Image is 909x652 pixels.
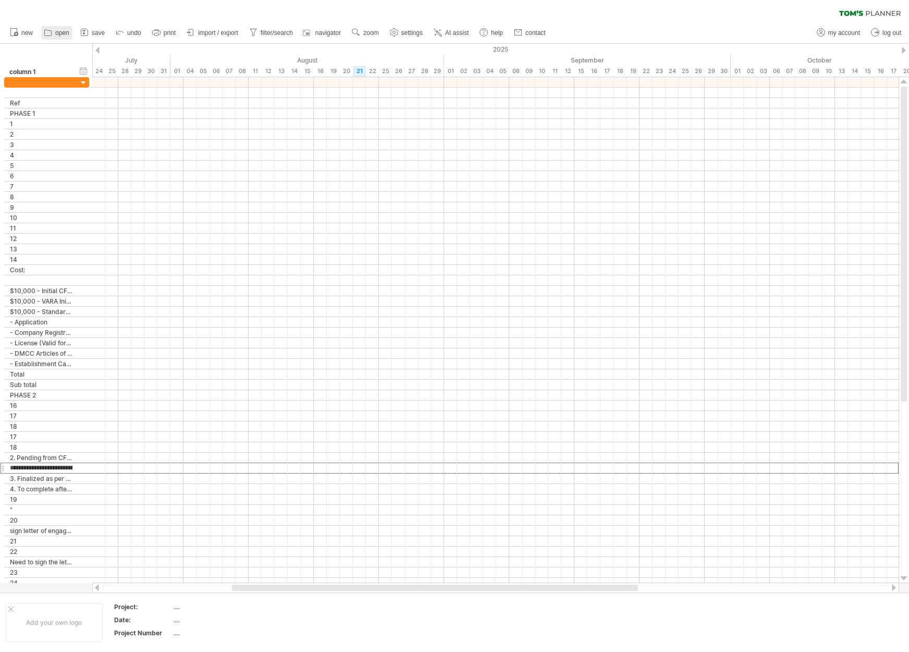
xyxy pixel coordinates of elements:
[10,140,72,150] div: 3
[174,602,261,611] div: ....
[757,66,770,77] div: Friday, 3 October 2025
[10,547,72,557] div: 22
[10,317,72,327] div: - Application
[525,29,546,37] span: contact
[10,369,72,379] div: Total
[10,244,72,254] div: 13
[144,66,157,77] div: Wednesday, 30 July 2025
[157,66,170,77] div: Thursday, 31 July 2025
[10,401,72,410] div: 16
[10,234,72,244] div: 12
[10,432,72,442] div: 17
[613,66,627,77] div: Thursday, 18 September 2025
[10,119,72,129] div: 1
[392,66,405,77] div: Tuesday, 26 August 2025
[431,26,472,40] a: AI assist
[522,66,535,77] div: Tuesday, 9 September 2025
[882,29,901,37] span: log out
[445,29,469,37] span: AI assist
[353,66,366,77] div: Thursday, 21 August 2025
[809,66,822,77] div: Thursday, 9 October 2025
[114,615,171,624] div: Date:
[470,66,483,77] div: Wednesday, 3 September 2025
[10,442,72,452] div: 18
[340,66,353,77] div: Wednesday, 20 August 2025
[418,66,431,77] div: Thursday, 28 August 2025
[491,29,503,37] span: help
[170,66,183,77] div: Friday, 1 August 2025
[174,629,261,637] div: ....
[587,66,600,77] div: Tuesday, 16 September 2025
[10,494,72,504] div: 19
[861,66,874,77] div: Wednesday, 15 October 2025
[666,66,679,77] div: Wednesday, 24 September 2025
[561,66,574,77] div: Friday, 12 September 2025
[796,66,809,77] div: Wednesday, 8 October 2025
[10,307,72,317] div: $10,000 - Standard Setup (1 Year); Includes:
[887,66,900,77] div: Friday, 17 October 2025
[9,67,72,77] div: column 1
[822,66,835,77] div: Friday, 10 October 2025
[183,66,196,77] div: Monday, 4 August 2025
[387,26,426,40] a: settings
[5,603,103,642] div: Add your own logo
[315,29,341,37] span: navigator
[41,26,72,40] a: open
[127,29,141,37] span: undo
[10,129,72,139] div: 2
[10,338,72,348] div: - License (Valid for 1 Year)
[363,29,378,37] span: zoom
[114,602,171,611] div: Project:
[275,66,288,77] div: Wednesday, 13 August 2025
[731,66,744,77] div: Wednesday, 1 October 2025
[92,29,105,37] span: save
[236,66,249,77] div: Friday, 8 August 2025
[349,26,382,40] a: zoom
[444,66,457,77] div: Monday, 1 September 2025
[174,615,261,624] div: ....
[379,66,392,77] div: Monday, 25 August 2025
[10,578,72,588] div: 24
[10,568,72,577] div: 23
[10,411,72,421] div: 17
[10,296,72,306] div: $10,000 - VARA Initial Approval"
[198,29,238,37] span: import / export
[10,182,72,191] div: 7
[150,26,179,40] a: print
[535,66,548,77] div: Wednesday, 10 September 2025
[114,629,171,637] div: Project Number
[261,29,293,37] span: filter/search
[10,265,72,275] div: Cost:
[262,66,275,77] div: Tuesday, 12 August 2025
[247,26,296,40] a: filter/search
[301,26,344,40] a: navigator
[105,66,118,77] div: Friday, 25 July 2025
[10,359,72,369] div: - Establishment Card"
[170,55,444,66] div: August 2025
[301,66,314,77] div: Friday, 15 August 2025
[10,484,72,494] div: 4. To complete after DMCC Incorporation: 5/46"
[7,26,36,40] a: new
[431,66,444,77] div: Friday, 29 August 2025
[10,557,72,567] div: Need to sign the letter of engagement"
[78,26,108,40] a: save
[10,255,72,264] div: 14
[835,66,848,77] div: Monday, 13 October 2025
[705,66,718,77] div: Monday, 29 September 2025
[828,29,860,37] span: my account
[511,26,549,40] a: contact
[405,66,418,77] div: Wednesday, 27 August 2025
[600,66,613,77] div: Wednesday, 17 September 2025
[848,66,861,77] div: Tuesday, 14 October 2025
[249,66,262,77] div: Monday, 11 August 2025
[640,66,653,77] div: Monday, 22 September 2025
[483,66,496,77] div: Thursday, 4 September 2025
[457,66,470,77] div: Tuesday, 2 September 2025
[223,66,236,77] div: Thursday, 7 August 2025
[131,66,144,77] div: Tuesday, 29 July 2025
[10,161,72,171] div: 5
[574,66,587,77] div: Monday, 15 September 2025
[366,66,379,77] div: Friday, 22 August 2025
[10,536,72,546] div: 21
[10,150,72,160] div: 4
